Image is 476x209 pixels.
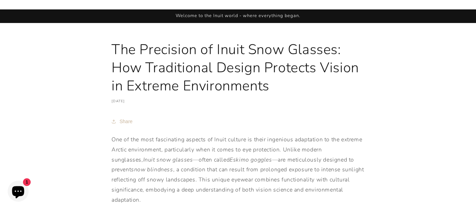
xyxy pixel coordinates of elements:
[112,135,364,205] p: One of the most fascinating aspects of Inuit culture is their ingenious adaptation to the extreme...
[46,9,430,23] div: Announcement
[176,13,300,19] span: Welcome to the Inuit world - where everything began.
[131,166,173,173] em: snow blindness
[112,114,135,129] button: Share
[112,99,125,104] time: [DATE]
[230,156,272,164] em: Eskimo goggles
[143,156,193,164] em: Inuit snow glasses
[6,181,31,203] inbox-online-store-chat: Shopify online store chat
[112,40,364,95] h1: The Precision of Inuit Snow Glasses: How Traditional Design Protects Vision in Extreme Environments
